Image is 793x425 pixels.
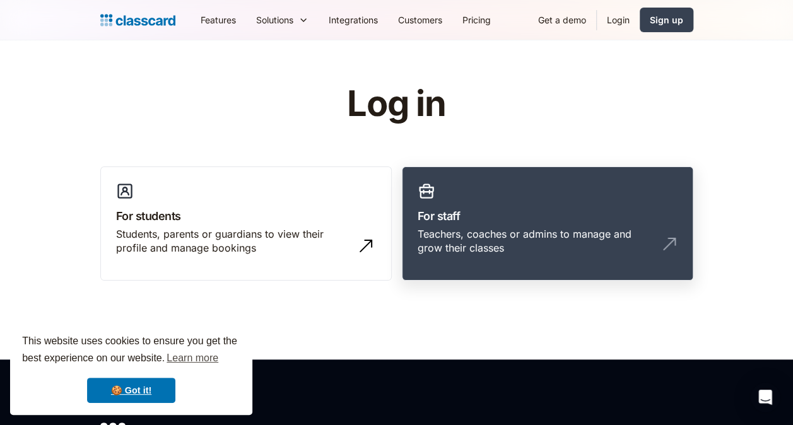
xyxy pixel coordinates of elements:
h1: Log in [196,84,597,124]
a: learn more about cookies [165,349,220,368]
a: Get a demo [528,6,596,34]
a: For staffTeachers, coaches or admins to manage and grow their classes [402,166,693,281]
span: This website uses cookies to ensure you get the best experience on our website. [22,334,240,368]
div: Solutions [246,6,319,34]
div: Open Intercom Messenger [750,382,780,412]
a: For studentsStudents, parents or guardians to view their profile and manage bookings [100,166,392,281]
a: dismiss cookie message [87,378,175,403]
div: Sign up [650,13,683,26]
a: Integrations [319,6,388,34]
a: home [100,11,175,29]
a: Login [597,6,640,34]
a: Features [191,6,246,34]
div: Teachers, coaches or admins to manage and grow their classes [418,227,652,255]
a: Customers [388,6,452,34]
div: Students, parents or guardians to view their profile and manage bookings [116,227,351,255]
a: Sign up [640,8,693,32]
h3: For students [116,207,376,224]
div: cookieconsent [10,322,252,415]
a: Pricing [452,6,501,34]
h3: For staff [418,207,678,224]
div: Solutions [256,13,293,26]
